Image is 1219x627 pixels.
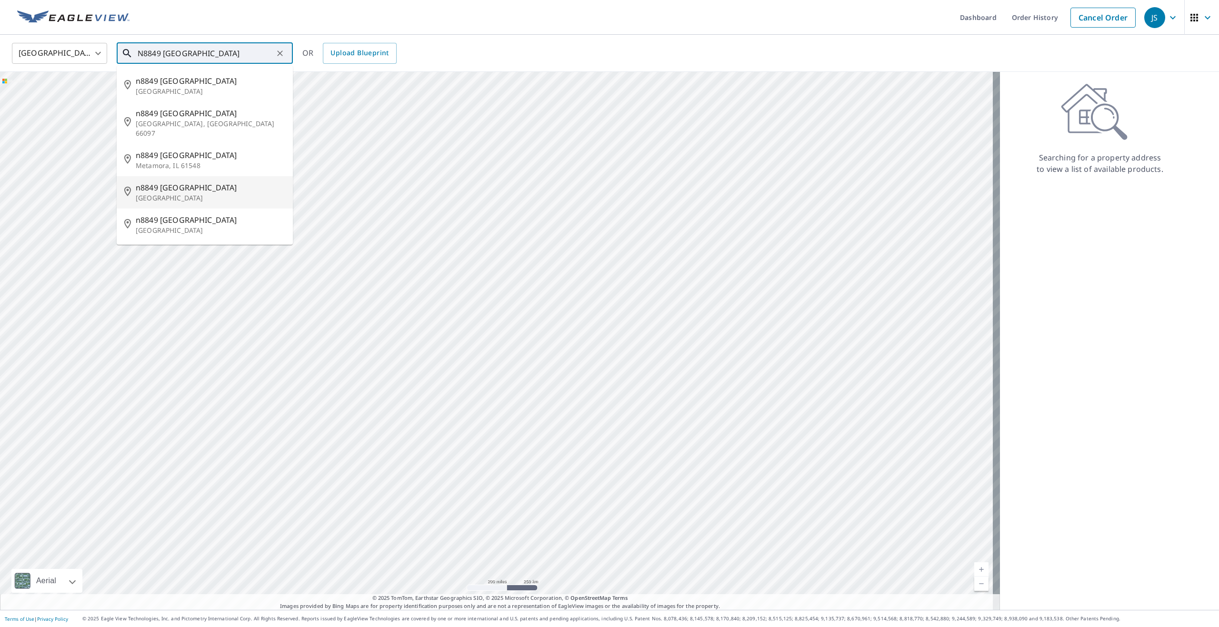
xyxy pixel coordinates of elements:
[136,108,285,119] span: n8849 [GEOGRAPHIC_DATA]
[136,75,285,87] span: n8849 [GEOGRAPHIC_DATA]
[136,149,285,161] span: n8849 [GEOGRAPHIC_DATA]
[33,569,59,593] div: Aerial
[570,594,610,601] a: OpenStreetMap
[372,594,628,602] span: © 2025 TomTom, Earthstar Geographics SIO, © 2025 Microsoft Corporation, ©
[1144,7,1165,28] div: JS
[1036,152,1164,175] p: Searching for a property address to view a list of available products.
[302,43,397,64] div: OR
[12,40,107,67] div: [GEOGRAPHIC_DATA]
[330,47,389,59] span: Upload Blueprint
[136,193,285,203] p: [GEOGRAPHIC_DATA]
[138,40,273,67] input: Search by address or latitude-longitude
[974,577,989,591] a: Current Level 5, Zoom Out
[136,182,285,193] span: n8849 [GEOGRAPHIC_DATA]
[82,615,1214,622] p: © 2025 Eagle View Technologies, Inc. and Pictometry International Corp. All Rights Reserved. Repo...
[136,226,285,235] p: [GEOGRAPHIC_DATA]
[136,161,285,170] p: Metamora, IL 61548
[37,616,68,622] a: Privacy Policy
[323,43,396,64] a: Upload Blueprint
[612,594,628,601] a: Terms
[136,87,285,96] p: [GEOGRAPHIC_DATA]
[17,10,130,25] img: EV Logo
[974,562,989,577] a: Current Level 5, Zoom In
[5,616,34,622] a: Terms of Use
[1070,8,1136,28] a: Cancel Order
[5,616,68,622] p: |
[273,47,287,60] button: Clear
[136,119,285,138] p: [GEOGRAPHIC_DATA], [GEOGRAPHIC_DATA] 66097
[11,569,82,593] div: Aerial
[136,214,285,226] span: n8849 [GEOGRAPHIC_DATA]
